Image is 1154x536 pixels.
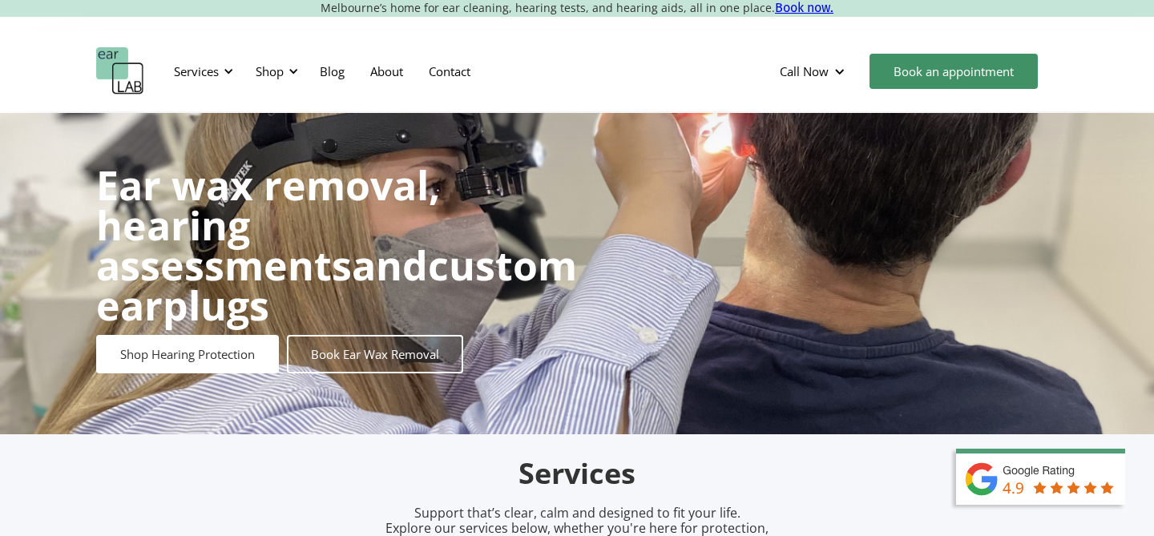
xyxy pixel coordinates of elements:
a: Contact [416,48,483,95]
strong: Ear wax removal, hearing assessments [96,158,440,292]
strong: custom earplugs [96,238,577,332]
div: Shop [256,63,284,79]
h1: and [96,165,577,325]
a: Blog [307,48,357,95]
a: Book an appointment [870,54,1038,89]
a: Shop Hearing Protection [96,335,279,373]
div: Call Now [780,63,829,79]
h2: Services [200,455,954,493]
a: About [357,48,416,95]
div: Services [174,63,219,79]
a: Book Ear Wax Removal [287,335,463,373]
